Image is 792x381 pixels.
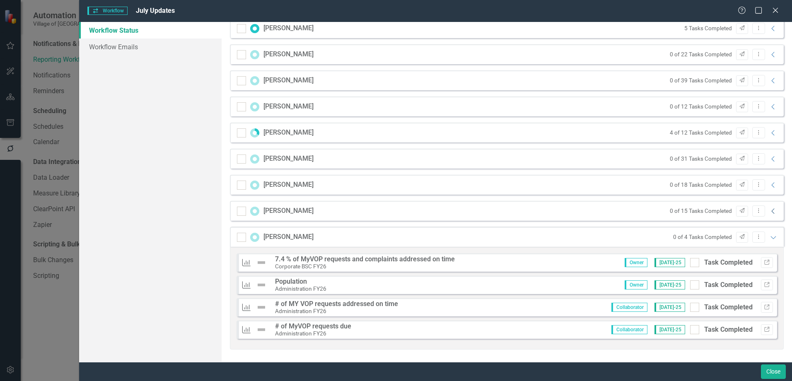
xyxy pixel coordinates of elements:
[263,50,314,59] div: [PERSON_NAME]
[275,308,326,314] small: Administration FY26
[684,24,732,32] small: 5 Tasks Completed
[670,77,732,84] small: 0 of 39 Tasks Completed
[79,22,222,39] a: Workflow Status
[263,232,314,242] div: [PERSON_NAME]
[87,7,127,15] span: Workflow
[654,325,685,334] span: [DATE]-25
[263,206,314,216] div: [PERSON_NAME]
[263,24,314,33] div: [PERSON_NAME]
[256,280,267,290] img: Not Defined
[670,155,732,163] small: 0 of 31 Tasks Completed
[761,364,786,379] button: Close
[275,285,326,292] small: Administration FY26
[625,280,647,289] span: Owner
[611,325,647,334] span: Collaborator
[263,154,314,164] div: [PERSON_NAME]
[611,303,647,312] span: Collaborator
[275,263,326,270] small: Corporate BSC FY26
[263,76,314,85] div: [PERSON_NAME]
[673,233,732,241] small: 0 of 4 Tasks Completed
[704,258,753,268] div: Task Completed
[654,258,685,267] span: [DATE]-25
[275,300,398,308] strong: # of MY VOP requests addressed on time
[263,128,314,137] div: [PERSON_NAME]
[263,102,314,111] div: [PERSON_NAME]
[256,325,267,335] img: Not Defined
[256,258,267,268] img: Not Defined
[654,303,685,312] span: [DATE]-25
[625,258,647,267] span: Owner
[136,7,175,14] span: July Updates
[704,325,753,335] div: Task Completed
[79,39,222,55] a: Workflow Emails
[256,302,267,312] img: Not Defined
[704,303,753,312] div: Task Completed
[670,181,732,189] small: 0 of 18 Tasks Completed
[670,103,732,111] small: 0 of 12 Tasks Completed
[275,277,307,285] strong: Population
[263,180,314,190] div: [PERSON_NAME]
[275,255,455,263] strong: 7.4 % of MyVOP requests and complaints addressed on time
[670,129,732,137] small: 4 of 12 Tasks Completed
[654,280,685,289] span: [DATE]-25
[704,280,753,290] div: Task Completed
[670,51,732,58] small: 0 of 22 Tasks Completed
[670,207,732,215] small: 0 of 15 Tasks Completed
[275,330,326,337] small: Administration FY26
[275,322,351,330] strong: # of MyVOP requests due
